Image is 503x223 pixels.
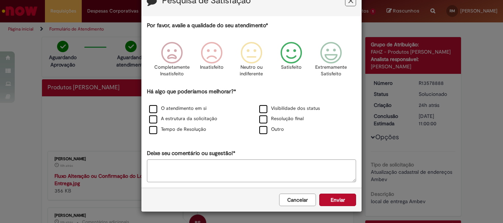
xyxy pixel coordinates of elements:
label: Deixe seu comentário ou sugestão!* [147,150,235,157]
div: Insatisfeito [193,36,231,87]
div: Satisfeito [272,36,310,87]
div: Há algo que poderíamos melhorar?* [147,88,356,135]
label: Por favor, avalie a qualidade do seu atendimento* [147,22,268,29]
div: Completamente Insatisfeito [153,36,190,87]
button: Cancelar [279,194,316,206]
label: A estrutura da solicitação [149,115,217,122]
p: Completamente Insatisfeito [154,64,190,78]
button: Enviar [319,194,356,206]
label: Tempo de Resolução [149,126,206,133]
div: Neutro ou indiferente [233,36,270,87]
label: Outro [259,126,284,133]
label: O atendimento em si [149,105,207,112]
label: Visibilidade dos status [259,105,320,112]
label: Resolução final [259,115,304,122]
p: Insatisfeito [200,64,224,71]
p: Satisfeito [281,64,302,71]
p: Extremamente Satisfeito [315,64,347,78]
div: Extremamente Satisfeito [312,36,350,87]
p: Neutro ou indiferente [238,64,265,78]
